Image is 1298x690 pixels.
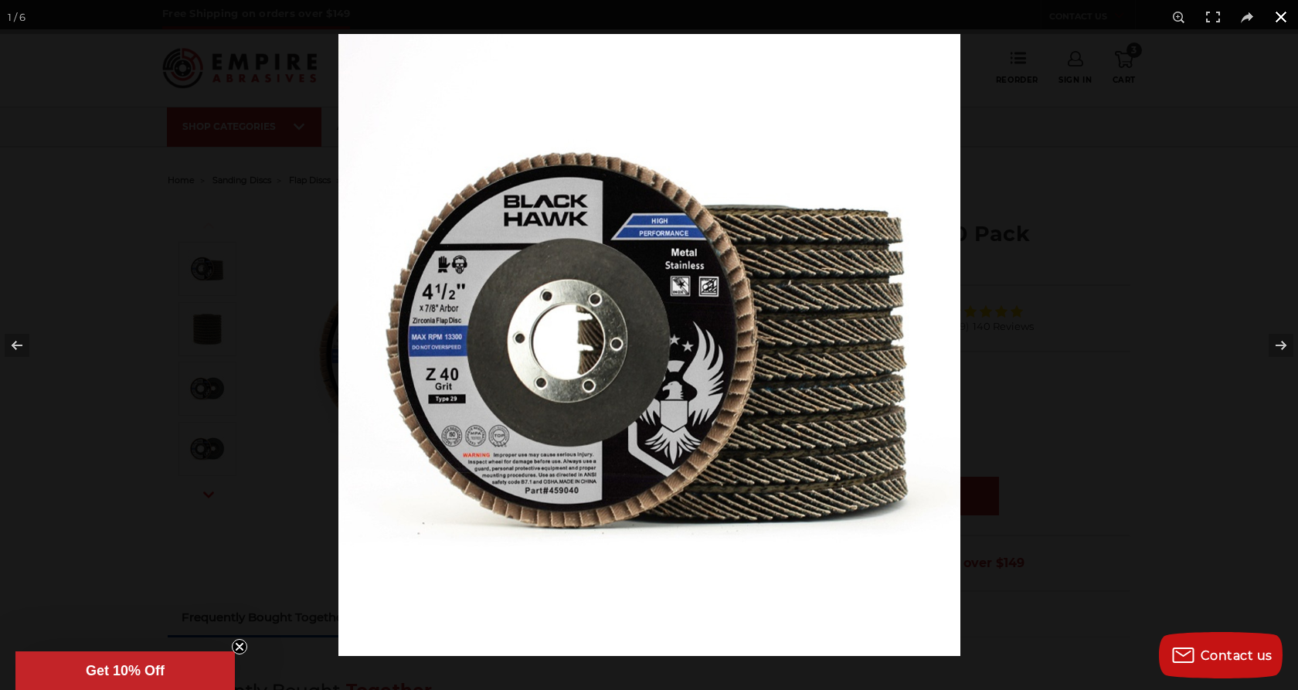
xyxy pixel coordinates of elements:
button: Contact us [1159,632,1283,678]
button: Close teaser [232,639,247,654]
button: Next (arrow right) [1244,307,1298,384]
div: Get 10% OffClose teaser [15,651,235,690]
span: Contact us [1201,648,1273,663]
img: IMG_4337_T29_40__19453.1570197060.jpg [338,34,960,656]
span: Get 10% Off [86,663,165,678]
